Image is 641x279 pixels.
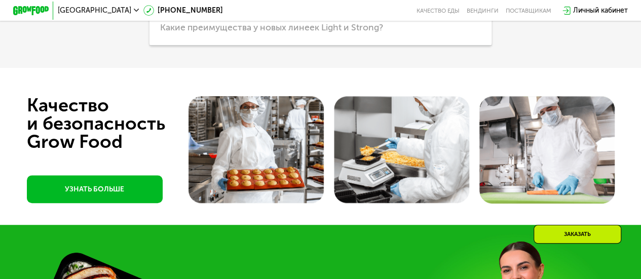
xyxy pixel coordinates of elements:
a: [PHONE_NUMBER] [143,5,223,16]
div: Личный кабинет [573,5,628,16]
div: поставщикам [506,7,551,14]
span: Какие преимущества у новых линеек Light и Strong? [160,22,383,33]
a: Вендинги [467,7,499,14]
div: Заказать [534,225,621,244]
div: Качество и безопасность Grow Food [27,96,203,151]
span: [GEOGRAPHIC_DATA] [58,7,131,14]
a: УЗНАТЬ БОЛЬШЕ [27,175,163,203]
a: Качество еды [417,7,460,14]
